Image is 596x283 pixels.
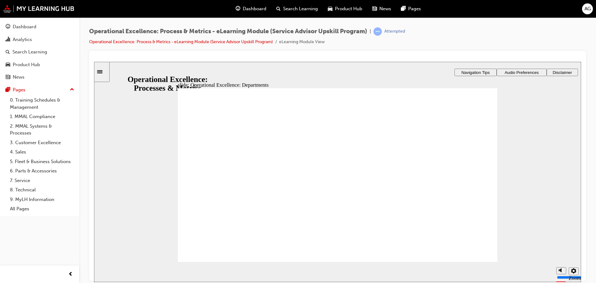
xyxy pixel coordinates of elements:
[13,86,25,94] div: Pages
[2,71,77,83] a: News
[396,2,426,15] a: pages-iconPages
[335,5,362,12] span: Product Hub
[6,24,10,30] span: guage-icon
[236,5,240,13] span: guage-icon
[6,75,10,80] span: news-icon
[367,2,396,15] a: news-iconNews
[463,213,503,218] input: volume
[2,46,77,58] a: Search Learning
[2,59,77,71] a: Product Hub
[360,7,403,14] button: Navigation Tips
[7,138,77,148] a: 3. Customer Excellence
[7,176,77,185] a: 7. Service
[279,39,325,46] li: eLearning Module View
[2,20,77,84] button: DashboardAnalyticsSearch LearningProduct HubNews
[7,157,77,167] a: 5. Fleet & Business Solutions
[7,95,77,112] a: 0. Training Schedules & Management
[13,36,32,43] div: Analytics
[7,195,77,204] a: 9. MyLH Information
[7,166,77,176] a: 6. Parts & Accessories
[372,5,377,13] span: news-icon
[379,5,391,12] span: News
[89,39,273,44] a: Operational Excellence: Process & Metrics - eLearning Module (Service Advisor Upskill Program)
[585,5,591,12] span: AG
[458,8,478,13] span: Disclaimer
[370,28,371,35] span: |
[462,205,472,212] button: Mute (Ctrl+Alt+M)
[367,8,395,13] span: Navigation Tips
[6,49,10,55] span: search-icon
[6,62,10,68] span: car-icon
[2,84,77,96] button: Pages
[6,37,10,43] span: chart-icon
[276,5,281,13] span: search-icon
[6,87,10,93] span: pages-icon
[13,74,25,81] div: News
[70,86,74,94] span: up-icon
[453,7,484,14] button: Disclaimer
[582,3,593,14] button: AG
[401,5,406,13] span: pages-icon
[12,48,47,56] div: Search Learning
[403,7,453,14] button: Audio Preferences
[328,5,332,13] span: car-icon
[408,5,421,12] span: Pages
[475,206,485,213] button: Settings
[271,2,323,15] a: search-iconSearch Learning
[2,34,77,45] a: Analytics
[7,147,77,157] a: 4. Sales
[323,2,367,15] a: car-iconProduct Hub
[7,112,77,121] a: 1. MMAL Compliance
[231,2,271,15] a: guage-iconDashboard
[89,28,367,35] span: Operational Excellence: Process & Metrics - eLearning Module (Service Advisor Upskill Program)
[7,121,77,138] a: 2. MMAL Systems & Processes
[13,61,40,68] div: Product Hub
[7,185,77,195] a: 8. Technical
[373,27,382,36] span: learningRecordVerb_ATTEMPT-icon
[68,271,73,278] span: prev-icon
[283,5,318,12] span: Search Learning
[2,21,77,33] a: Dashboard
[3,5,74,13] img: mmal
[384,29,405,34] div: Attempted
[7,204,77,214] a: All Pages
[243,5,266,12] span: Dashboard
[411,8,445,13] span: Audio Preferences
[13,23,36,30] div: Dashboard
[459,200,484,220] div: misc controls
[475,213,487,232] label: Zoom to fit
